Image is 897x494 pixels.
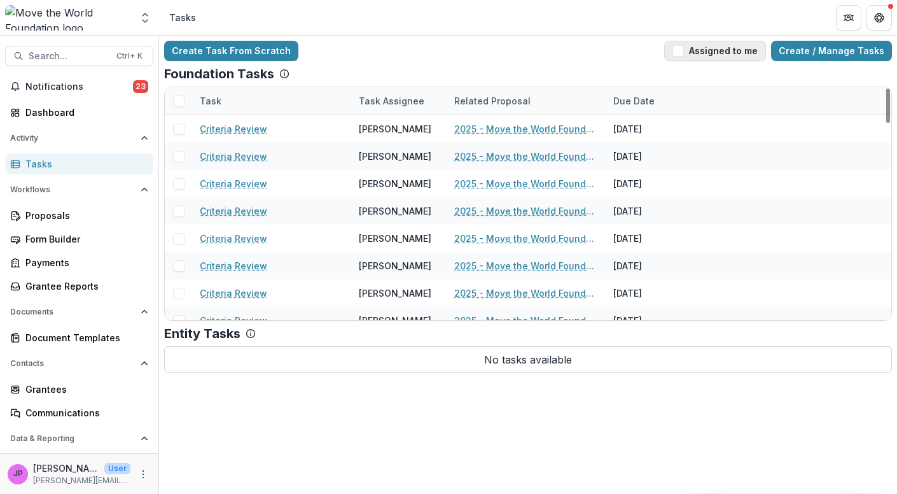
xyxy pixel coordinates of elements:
div: [PERSON_NAME] [359,204,431,218]
div: [DATE] [606,252,701,279]
span: Workflows [10,185,136,194]
button: Notifications23 [5,76,153,97]
div: Grantee Reports [25,279,143,293]
a: 2025 - Move the World Foundation - 2025 Grant Interest Form [454,232,598,245]
div: Form Builder [25,232,143,246]
div: Payments [25,256,143,269]
div: Tasks [169,11,196,24]
div: Grantees [25,383,143,396]
a: 2025 - Move the World Foundation - 2025 Grant Interest Form [454,314,598,327]
div: Due Date [606,87,701,115]
button: Open Documents [5,302,153,322]
div: Document Templates [25,331,143,344]
a: 2025 - Move the World Foundation - 2025 Grant Interest Form [454,259,598,272]
a: Grantee Reports [5,276,153,297]
span: Documents [10,307,136,316]
div: [DATE] [606,170,701,197]
div: [DATE] [606,279,701,307]
div: Tasks [25,157,143,171]
div: [DATE] [606,225,701,252]
a: 2025 - Move the World Foundation - 2025 Grant Interest Form [454,177,598,190]
p: Foundation Tasks [164,66,274,81]
span: Notifications [25,81,133,92]
a: Proposals [5,205,153,226]
button: Get Help [866,5,892,31]
button: Open entity switcher [136,5,154,31]
span: Contacts [10,359,136,368]
p: [PERSON_NAME] [33,462,99,475]
div: Proposals [25,209,143,222]
a: Form Builder [5,229,153,250]
a: 2025 - Move the World Foundation - 2025 Grant Interest Form [454,286,598,300]
div: [PERSON_NAME] [359,259,431,272]
a: Payments [5,252,153,273]
div: [PERSON_NAME] [359,286,431,300]
div: [DATE] [606,197,701,225]
button: Open Workflows [5,180,153,200]
div: Related Proposal [447,87,606,115]
a: Criteria Review [200,314,267,327]
p: No tasks available [164,346,892,373]
button: Search... [5,46,153,66]
div: [DATE] [606,307,701,334]
a: Create Task From Scratch [164,41,298,61]
div: Communications [25,406,143,420]
a: Communications [5,402,153,423]
span: 23 [133,80,148,93]
div: [DATE] [606,115,701,143]
a: Create / Manage Tasks [771,41,892,61]
button: Open Data & Reporting [5,428,153,449]
a: 2025 - Move the World Foundation - 2025 Grant Interest Form [454,204,598,218]
div: Task [192,87,351,115]
button: Open Contacts [5,353,153,374]
span: Data & Reporting [10,434,136,443]
div: Task Assignee [351,94,432,108]
a: Criteria Review [200,122,267,136]
nav: breadcrumb [164,8,201,27]
p: Entity Tasks [164,326,240,341]
a: Criteria Review [200,259,267,272]
p: User [104,463,130,474]
a: Criteria Review [200,150,267,163]
div: [PERSON_NAME] [359,177,431,190]
a: Tasks [5,153,153,174]
span: Activity [10,134,136,143]
div: Dashboard [25,106,143,119]
button: Assigned to me [664,41,766,61]
a: Dashboard [5,102,153,123]
div: [PERSON_NAME] [359,122,431,136]
a: 2025 - Move the World Foundation - 2025 Grant Interest Form [454,150,598,163]
div: Due Date [606,94,662,108]
div: [DATE] [606,143,701,170]
div: Ctrl + K [114,49,145,63]
a: Grantees [5,379,153,400]
button: Open Activity [5,128,153,148]
div: [PERSON_NAME] [359,150,431,163]
a: Criteria Review [200,204,267,218]
a: Criteria Review [200,177,267,190]
button: Partners [836,5,861,31]
div: Task Assignee [351,87,447,115]
a: Document Templates [5,327,153,348]
span: Search... [29,51,109,62]
p: [PERSON_NAME][EMAIL_ADDRESS][DOMAIN_NAME] [33,475,130,486]
div: Jill Pappas [13,470,23,478]
a: Criteria Review [200,232,267,245]
div: Related Proposal [447,94,538,108]
div: [PERSON_NAME] [359,314,431,327]
a: 2025 - Move the World Foundation - 2025 Grant Interest Form [454,122,598,136]
a: Criteria Review [200,286,267,300]
button: More [136,467,151,482]
div: Task [192,94,229,108]
div: [PERSON_NAME] [359,232,431,245]
img: Move the World Foundation logo [5,5,131,31]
